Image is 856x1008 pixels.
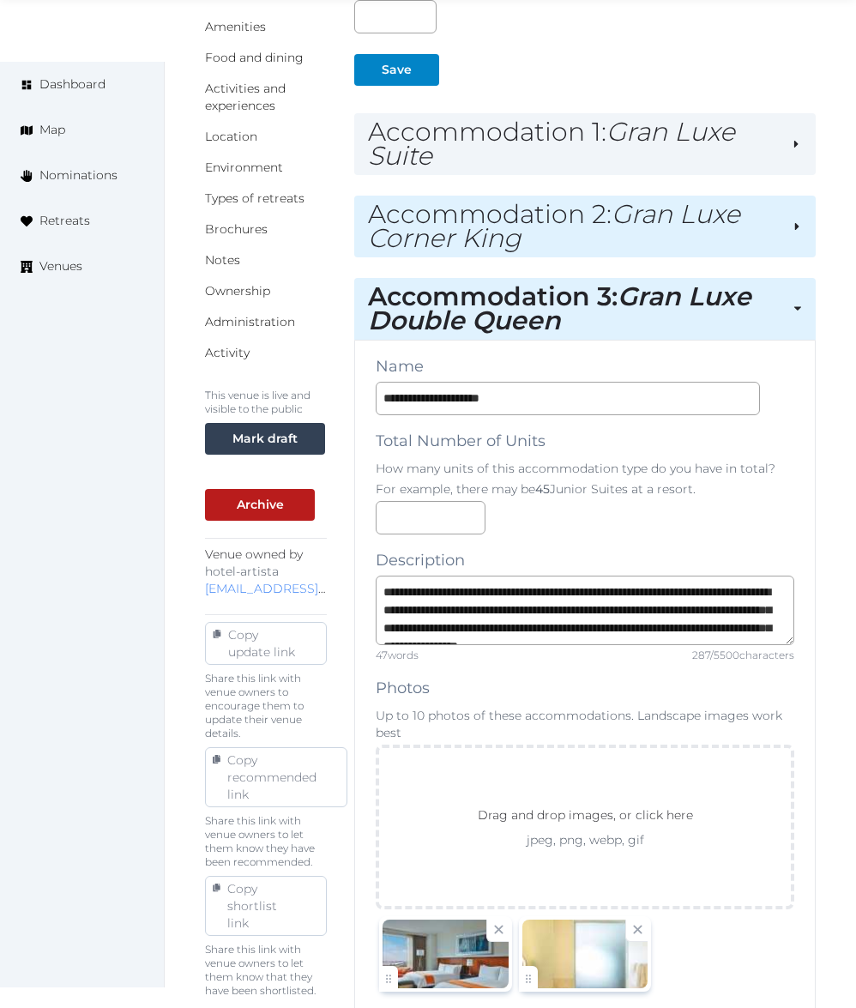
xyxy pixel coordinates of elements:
span: Venues [39,257,82,275]
div: 287 / 5500 characters [692,649,794,662]
h2: Accommodation 2 : [368,202,779,250]
p: jpeg, png, webp, gif [447,831,724,848]
button: Copy shortlist link [205,876,327,936]
a: Brochures [205,221,268,237]
span: Retreats [39,212,90,230]
div: Copy shortlist link [220,880,307,932]
p: Venue owned by [205,546,327,597]
p: This venue is live and visible to the public [205,389,327,416]
a: Activities and experiences [205,81,286,113]
label: Description [376,548,465,572]
button: Mark draft [205,423,325,455]
span: Dashboard [39,75,105,94]
a: Location [205,129,257,144]
a: Ownership [205,283,270,299]
em: Gran Luxe Double Queen [368,281,751,336]
h2: Accommodation 3 : [368,285,780,333]
button: Copy recommended link [205,747,347,807]
div: Archive [237,496,284,514]
span: Map [39,121,65,139]
a: [EMAIL_ADDRESS][DOMAIN_NAME] [205,581,421,596]
p: Share this link with venue owners to let them know they have been recommended. [205,814,327,869]
span: hotel-artista [205,564,279,579]
em: Gran Luxe Suite [368,116,735,172]
p: Drag and drop images, or click here [464,806,707,831]
p: For example, there may be Junior Suites at a resort. [376,480,794,498]
button: Save [354,54,439,86]
span: Nominations [39,166,118,184]
button: Archive [205,489,315,521]
p: Up to 10 photos of these accommodations. Landscape images work best [376,707,794,741]
div: 47 words [376,649,419,662]
p: Share this link with venue owners to let them know that they have been shortlisted. [205,943,327,998]
div: Save [382,61,412,79]
em: Gran Luxe Corner King [368,198,740,254]
a: Administration [205,314,295,329]
a: Types of retreats [205,190,304,206]
h2: Accommodation 1 : [368,120,777,168]
button: Copy update link [205,622,327,665]
div: Copy recommended link [220,751,328,803]
a: Environment [205,160,283,175]
strong: 45 [535,481,550,497]
label: Photos [376,676,430,700]
div: Mark draft [232,430,298,448]
a: Amenities [205,19,266,34]
a: Notes [205,252,240,268]
p: How many units of this accommodation type do you have in total? [376,460,794,477]
a: Activity [205,345,250,360]
p: Share this link with venue owners to encourage them to update their venue details. [205,672,327,740]
label: Total Number of Units [376,429,546,453]
label: Name [376,354,424,378]
div: Copy update link [221,626,307,661]
a: Food and dining [205,50,304,65]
